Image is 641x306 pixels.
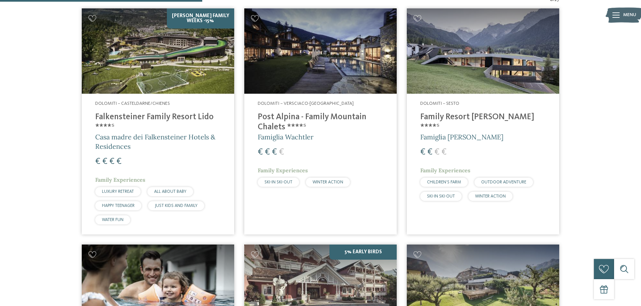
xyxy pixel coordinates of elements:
[82,8,234,94] img: Cercate un hotel per famiglie? Qui troverete solo i migliori!
[441,148,447,157] span: €
[407,8,559,94] img: Family Resort Rainer ****ˢ
[272,148,277,157] span: €
[427,180,461,184] span: CHILDREN’S FARM
[82,8,234,234] a: Cercate un hotel per famiglie? Qui troverete solo i migliori! [PERSON_NAME] Family Weeks -15% Dol...
[116,157,121,166] span: €
[407,8,559,234] a: Cercate un hotel per famiglie? Qui troverete solo i migliori! Dolomiti – Sesto Family Resort [PER...
[420,112,546,132] h4: Family Resort [PERSON_NAME] ****ˢ
[420,167,470,174] span: Family Experiences
[258,112,383,132] h4: Post Alpina - Family Mountain Chalets ****ˢ
[102,218,123,222] span: WATER FUN
[475,194,506,199] span: WINTER ACTION
[95,101,170,106] span: Dolomiti – Casteldarne/Chienes
[258,148,263,157] span: €
[258,167,308,174] span: Family Experiences
[258,133,314,141] span: Famiglia Wachtler
[155,204,198,208] span: JUST KIDS AND FAMILY
[244,8,397,234] a: Cercate un hotel per famiglie? Qui troverete solo i migliori! Dolomiti – Versciaco-[GEOGRAPHIC_DA...
[109,157,114,166] span: €
[95,112,221,132] h4: Falkensteiner Family Resort Lido ****ˢ
[102,204,135,208] span: HAPPY TEENAGER
[102,157,107,166] span: €
[95,133,215,150] span: Casa madre dei Falkensteiner Hotels & Residences
[427,194,455,199] span: SKI-IN SKI-OUT
[102,189,134,194] span: LUXURY RETREAT
[481,180,526,184] span: OUTDOOR ADVENTURE
[427,148,432,157] span: €
[258,101,354,106] span: Dolomiti – Versciaco-[GEOGRAPHIC_DATA]
[264,180,292,184] span: SKI-IN SKI-OUT
[279,148,284,157] span: €
[420,101,459,106] span: Dolomiti – Sesto
[265,148,270,157] span: €
[154,189,186,194] span: ALL ABOUT BABY
[244,8,397,94] img: Post Alpina - Family Mountain Chalets ****ˢ
[420,133,503,141] span: Famiglia [PERSON_NAME]
[95,176,145,183] span: Family Experiences
[434,148,439,157] span: €
[313,180,343,184] span: WINTER ACTION
[420,148,425,157] span: €
[95,157,100,166] span: €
